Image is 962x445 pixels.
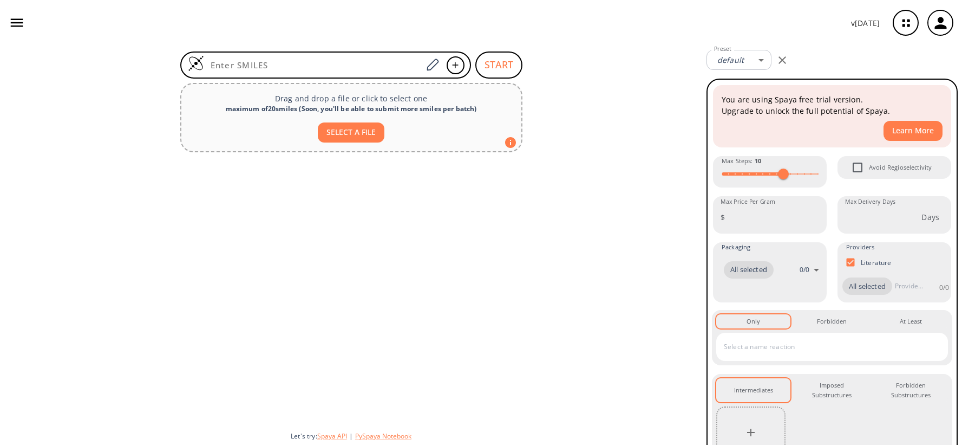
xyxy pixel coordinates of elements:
div: Only [747,317,760,326]
strong: 10 [755,157,761,165]
label: Preset [714,45,731,53]
button: START [475,51,522,79]
span: Avoid Regioselectivity [869,163,932,172]
p: Days [921,211,939,223]
div: At Least [900,317,922,326]
div: Imposed Substructures [803,380,860,401]
p: Drag and drop a file or click to select one [190,93,513,104]
input: Select a name reaction [721,338,927,356]
button: Intermediates [716,378,790,403]
p: $ [721,211,725,223]
button: PySpaya Notebook [355,431,411,441]
span: All selected [842,281,892,292]
button: Only [716,314,790,328]
em: default [717,55,744,65]
p: v [DATE] [851,17,880,29]
input: Enter SMILES [204,60,423,70]
button: Spaya API [317,431,347,441]
div: maximum of 20 smiles ( Soon, you'll be able to submit more smiles per batch ) [190,104,513,114]
span: Providers [846,242,874,252]
label: Max Price Per Gram [721,198,775,206]
button: Imposed Substructures [795,378,869,403]
input: Provider name [892,278,926,295]
p: 0 / 0 [800,265,809,274]
span: Max Steps : [722,156,761,166]
p: Literature [861,258,892,267]
button: Learn More [884,121,943,141]
span: | [347,431,355,441]
div: Forbidden [817,317,847,326]
button: At Least [874,314,948,328]
div: Let's try: [291,431,698,441]
span: All selected [724,265,774,275]
img: Logo Spaya [188,55,204,72]
div: Intermediates [734,385,773,395]
button: SELECT A FILE [318,122,384,143]
span: Avoid Regioselectivity [846,156,869,179]
div: Forbidden Substructures [882,380,939,401]
button: Forbidden [795,314,869,328]
button: Forbidden Substructures [874,378,948,403]
span: Packaging [722,242,750,252]
p: 0 / 0 [939,283,949,292]
p: You are using Spaya free trial version. Upgrade to unlock the full potential of Spaya. [722,94,943,117]
label: Max Delivery Days [845,198,895,206]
